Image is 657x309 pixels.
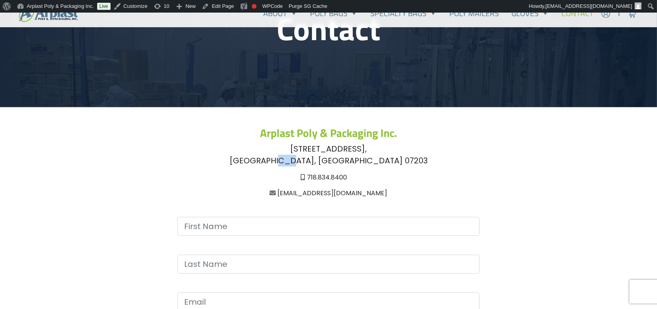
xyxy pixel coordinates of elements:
[19,5,78,22] img: logo
[252,4,257,9] div: Focus keyphrase not set
[618,9,620,18] span: |
[97,3,111,10] a: Live
[177,217,480,236] input: First Name
[555,6,600,21] a: Contact
[304,6,364,21] a: Poly Bags
[546,3,632,9] span: [EMAIL_ADDRESS][DOMAIN_NAME]
[74,143,583,167] div: [STREET_ADDRESS], [GEOGRAPHIC_DATA], [GEOGRAPHIC_DATA] 07203
[307,173,347,182] a: 718.834.8400
[505,6,555,21] a: Gloves
[74,126,583,140] h3: Arplast Poly & Packaging Inc.
[278,189,388,198] a: [EMAIL_ADDRESS][DOMAIN_NAME]
[177,255,480,274] input: Last Name
[364,6,443,21] a: Specialty Bags
[74,9,583,47] h1: Contact
[257,6,304,21] a: About
[443,6,505,21] a: Poly Mailers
